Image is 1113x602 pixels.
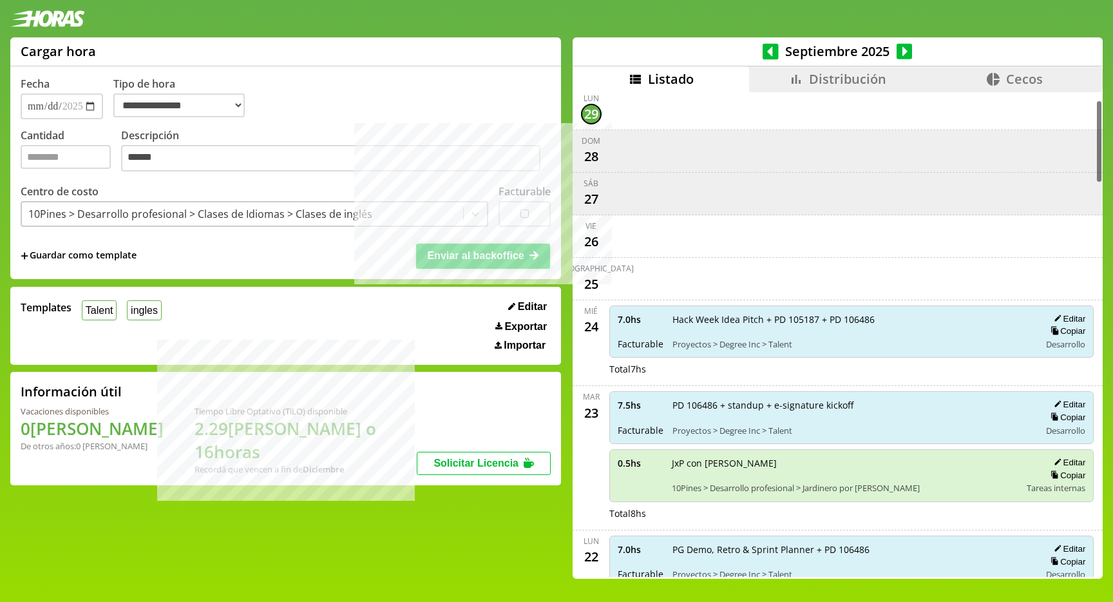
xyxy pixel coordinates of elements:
span: Facturable [618,424,663,436]
span: Desarrollo [1046,568,1085,580]
span: Distribución [809,70,886,88]
button: Editar [504,300,551,313]
div: 23 [581,402,602,423]
label: Centro de costo [21,184,99,199]
div: lun [584,536,599,547]
div: [DEMOGRAPHIC_DATA] [549,263,634,274]
label: Tipo de hora [113,77,255,119]
span: Tareas internas [1027,482,1085,494]
span: Hack Week Idea Pitch + PD 105187 + PD 106486 [672,313,1032,325]
button: ingles [127,300,161,320]
span: Templates [21,300,71,315]
h1: 0 [PERSON_NAME] [21,417,164,440]
div: sáb [584,178,598,189]
div: Vacaciones disponibles [21,405,164,417]
label: Fecha [21,77,50,91]
span: Proyectos > Degree Inc > Talent [672,425,1032,436]
span: Septiembre 2025 [779,43,897,60]
button: Copiar [1047,470,1085,481]
span: Exportar [504,321,547,333]
div: dom [582,135,600,146]
div: De otros años: 0 [PERSON_NAME] [21,440,164,452]
span: Facturable [618,338,663,350]
div: 22 [581,547,602,567]
span: PD 106486 + standup + e-signature kickoff [672,399,1032,411]
button: Copiar [1047,412,1085,423]
input: Cantidad [21,145,111,169]
span: 7.0 hs [618,543,663,556]
span: Cecos [1006,70,1043,88]
h1: Cargar hora [21,43,96,60]
span: Proyectos > Degree Inc > Talent [672,568,1032,580]
button: Solicitar Licencia [417,452,551,475]
div: 25 [581,274,602,295]
label: Descripción [121,128,551,175]
span: Desarrollo [1046,425,1085,436]
span: Listado [648,70,694,88]
span: +Guardar como template [21,249,137,263]
div: 29 [581,104,602,124]
div: Tiempo Libre Optativo (TiLO) disponible [195,405,417,417]
span: 10Pines > Desarrollo profesional > Jardinero por [PERSON_NAME] [672,482,1018,494]
button: Enviar al backoffice [416,244,550,268]
span: Importar [504,340,546,351]
button: Editar [1050,543,1085,554]
div: Total 8 hs [609,507,1094,519]
span: Proyectos > Degree Inc > Talent [672,338,1032,350]
div: 26 [581,231,602,252]
span: Enviar al backoffice [427,250,524,261]
div: Total 7 hs [609,363,1094,375]
select: Tipo de hora [113,93,245,117]
div: mié [584,306,598,316]
h1: 2.29 [PERSON_NAME] o 16 horas [195,417,417,463]
button: Editar [1050,399,1085,410]
div: Recordá que vencen a fin de [195,463,417,475]
div: 24 [581,316,602,337]
button: Copiar [1047,325,1085,336]
div: mar [583,391,600,402]
img: logotipo [10,10,85,27]
span: 7.0 hs [618,313,663,325]
span: Solicitar Licencia [433,458,518,469]
div: scrollable content [573,92,1103,577]
label: Cantidad [21,128,121,175]
b: Diciembre [303,463,344,475]
div: 10Pines > Desarrollo profesional > Clases de Idiomas > Clases de inglés [28,207,372,221]
textarea: Descripción [121,145,540,172]
button: Editar [1050,313,1085,324]
button: Copiar [1047,556,1085,567]
span: Desarrollo [1046,338,1085,350]
span: Editar [518,301,547,313]
span: Facturable [618,568,663,580]
span: 0.5 hs [618,457,663,469]
span: + [21,249,28,263]
label: Facturable [499,184,551,199]
span: 7.5 hs [618,399,663,411]
span: PG Demo, Retro & Sprint Planner + PD 106486 [672,543,1032,556]
div: 27 [581,189,602,209]
h2: Información útil [21,383,122,400]
button: Editar [1050,457,1085,468]
div: lun [584,93,599,104]
div: vie [585,220,596,231]
span: JxP con [PERSON_NAME] [672,457,1018,469]
button: Talent [82,300,117,320]
div: 28 [581,146,602,167]
button: Exportar [491,320,551,333]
